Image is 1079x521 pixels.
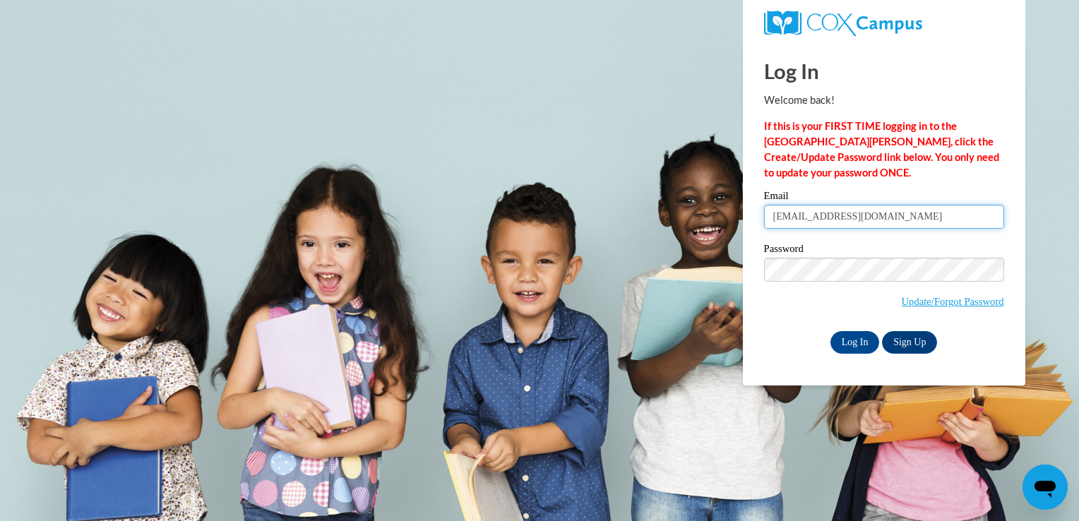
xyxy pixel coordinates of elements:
[764,120,999,179] strong: If this is your FIRST TIME logging in to the [GEOGRAPHIC_DATA][PERSON_NAME], click the Create/Upd...
[764,92,1004,108] p: Welcome back!
[1023,465,1068,510] iframe: Button to launch messaging window
[764,191,1004,205] label: Email
[764,244,1004,258] label: Password
[882,331,937,354] a: Sign Up
[902,296,1004,307] a: Update/Forgot Password
[764,11,922,36] img: COX Campus
[764,56,1004,85] h1: Log In
[830,331,880,354] input: Log In
[764,11,1004,36] a: COX Campus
